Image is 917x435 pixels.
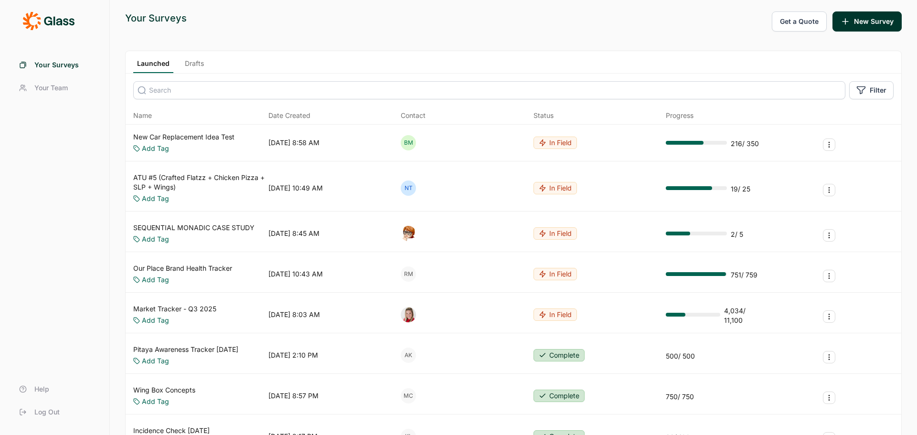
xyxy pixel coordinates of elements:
div: [DATE] 2:10 PM [268,350,318,360]
span: Your Surveys [34,60,79,70]
button: Filter [849,81,894,99]
div: [DATE] 10:43 AM [268,269,323,279]
button: Survey Actions [823,138,835,151]
div: AK [401,348,416,363]
div: MC [401,388,416,403]
button: In Field [533,137,577,149]
button: In Field [533,308,577,321]
button: Survey Actions [823,184,835,196]
a: SEQUENTIAL MONADIC CASE STUDY [133,223,255,233]
div: Progress [666,111,693,120]
div: Contact [401,111,426,120]
a: New Car Replacement Idea Test [133,132,235,142]
a: Add Tag [142,144,169,153]
a: ATU #5 (Crafted Flatzz + Chicken Pizza + SLP + Wings) [133,173,265,192]
a: Market Tracker - Q3 2025 [133,304,216,314]
a: Add Tag [142,356,169,366]
div: 500 / 500 [666,351,695,361]
a: Add Tag [142,275,169,285]
a: Pitaya Awareness Tracker [DATE] [133,345,238,354]
span: Your Team [34,83,68,93]
div: 216 / 350 [731,139,759,149]
a: Our Place Brand Health Tracker [133,264,232,273]
button: Complete [533,390,585,402]
div: BM [401,135,416,150]
img: xuxf4ugoqyvqjdx4ebsr.png [401,307,416,322]
div: [DATE] 8:58 AM [268,138,320,148]
button: Survey Actions [823,229,835,242]
img: o7kyh2p2njg4amft5nuk.png [401,226,416,241]
a: Add Tag [142,194,169,203]
span: Log Out [34,407,60,417]
a: Add Tag [142,234,169,244]
button: Survey Actions [823,392,835,404]
div: Status [533,111,554,120]
button: Survey Actions [823,270,835,282]
div: RM [401,266,416,282]
span: Date Created [268,111,310,120]
div: 751 / 759 [731,270,757,280]
button: New Survey [832,11,902,32]
a: Drafts [181,59,208,73]
div: 4,034 / 11,100 [724,306,761,325]
div: 19 / 25 [731,184,750,194]
input: Search [133,81,845,99]
span: Help [34,384,49,394]
div: Your Surveys [125,11,187,25]
button: In Field [533,227,577,240]
button: Complete [533,349,585,361]
button: Survey Actions [823,351,835,363]
span: Name [133,111,152,120]
div: 2 / 5 [731,230,743,239]
div: NT [401,180,416,196]
div: 750 / 750 [666,392,694,402]
a: Wing Box Concepts [133,385,195,395]
a: Launched [133,59,173,73]
div: [DATE] 8:45 AM [268,229,320,238]
button: Get a Quote [772,11,827,32]
a: Add Tag [142,316,169,325]
button: In Field [533,182,577,194]
div: [DATE] 8:03 AM [268,310,320,319]
div: [DATE] 10:49 AM [268,183,323,193]
span: Filter [870,85,886,95]
a: Add Tag [142,397,169,406]
button: Survey Actions [823,310,835,323]
button: In Field [533,268,577,280]
div: [DATE] 8:57 PM [268,391,319,401]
